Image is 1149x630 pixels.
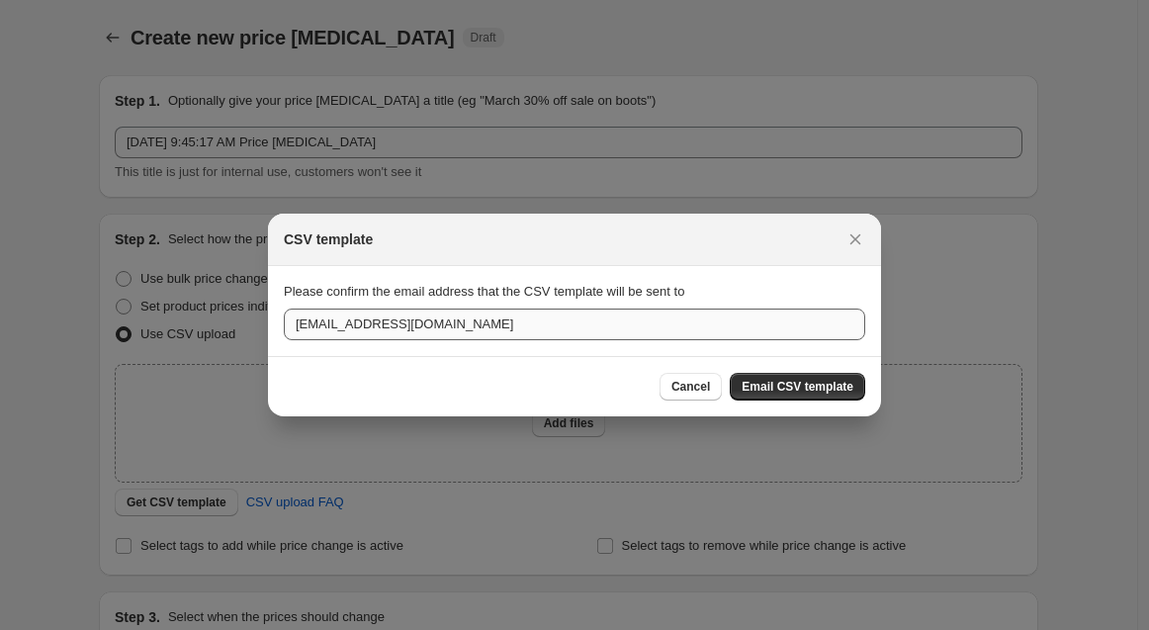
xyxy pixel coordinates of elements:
[742,379,853,395] span: Email CSV template
[660,373,722,401] button: Cancel
[841,225,869,253] button: Close
[284,229,373,249] h2: CSV template
[671,379,710,395] span: Cancel
[284,284,684,299] span: Please confirm the email address that the CSV template will be sent to
[730,373,865,401] button: Email CSV template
